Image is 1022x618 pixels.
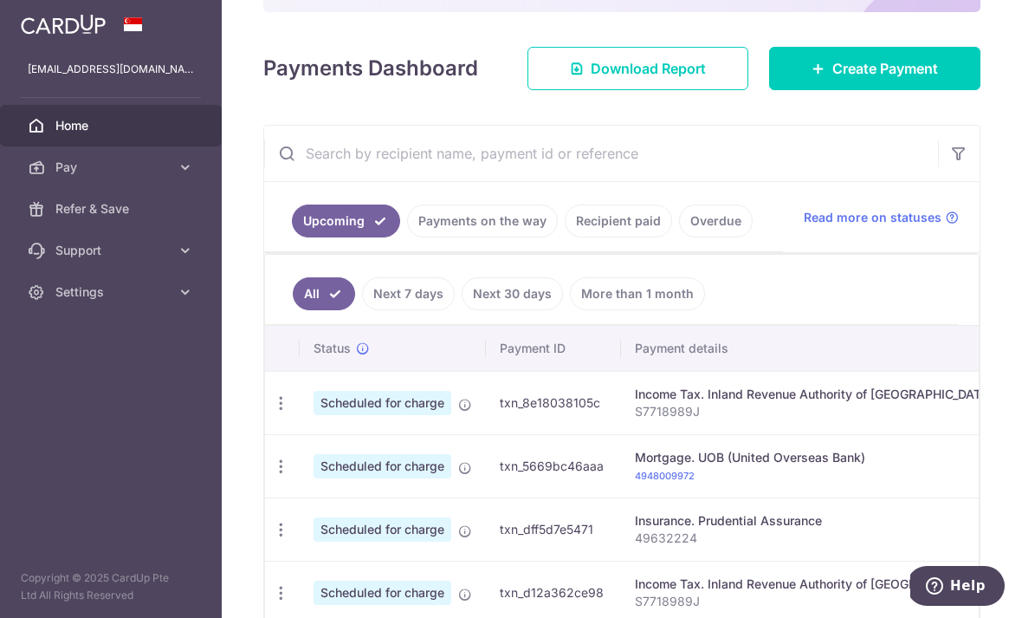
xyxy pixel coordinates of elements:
[55,283,170,301] span: Settings
[635,576,993,593] div: Income Tax. Inland Revenue Authority of [GEOGRAPHIC_DATA]
[55,242,170,259] span: Support
[570,277,705,310] a: More than 1 month
[591,58,706,79] span: Download Report
[486,371,621,434] td: txn_8e18038105c
[263,53,478,84] h4: Payments Dashboard
[21,14,106,35] img: CardUp
[28,61,194,78] p: [EMAIL_ADDRESS][DOMAIN_NAME]
[55,200,170,218] span: Refer & Save
[910,566,1005,609] iframe: Opens a widget where you can find more information
[486,498,621,561] td: txn_dff5d7e5471
[621,326,1007,371] th: Payment details
[635,593,993,610] p: S7718989J
[635,449,993,466] div: Mortgage. UOB (United Overseas Bank)
[486,434,621,498] td: txn_5669bc46aaa
[565,205,672,237] a: Recipient paid
[679,205,753,237] a: Overdue
[55,159,170,176] span: Pay
[635,403,993,420] p: S7718989J
[804,209,959,226] a: Read more on statuses
[769,47,980,90] a: Create Payment
[832,58,938,79] span: Create Payment
[362,277,455,310] a: Next 7 days
[462,277,563,310] a: Next 30 days
[314,340,351,357] span: Status
[293,277,355,310] a: All
[527,47,748,90] a: Download Report
[314,581,451,605] span: Scheduled for charge
[292,205,400,237] a: Upcoming
[635,470,695,482] a: 4948009972
[635,512,993,530] div: Insurance. Prudential Assurance
[314,517,451,542] span: Scheduled for charge
[314,454,451,478] span: Scheduled for charge
[486,326,621,371] th: Payment ID
[264,126,938,181] input: Search by recipient name, payment id or reference
[407,205,558,237] a: Payments on the way
[314,391,451,415] span: Scheduled for charge
[635,386,993,403] div: Income Tax. Inland Revenue Authority of [GEOGRAPHIC_DATA]
[804,209,941,226] span: Read more on statuses
[55,117,170,134] span: Home
[635,530,993,547] p: 49632224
